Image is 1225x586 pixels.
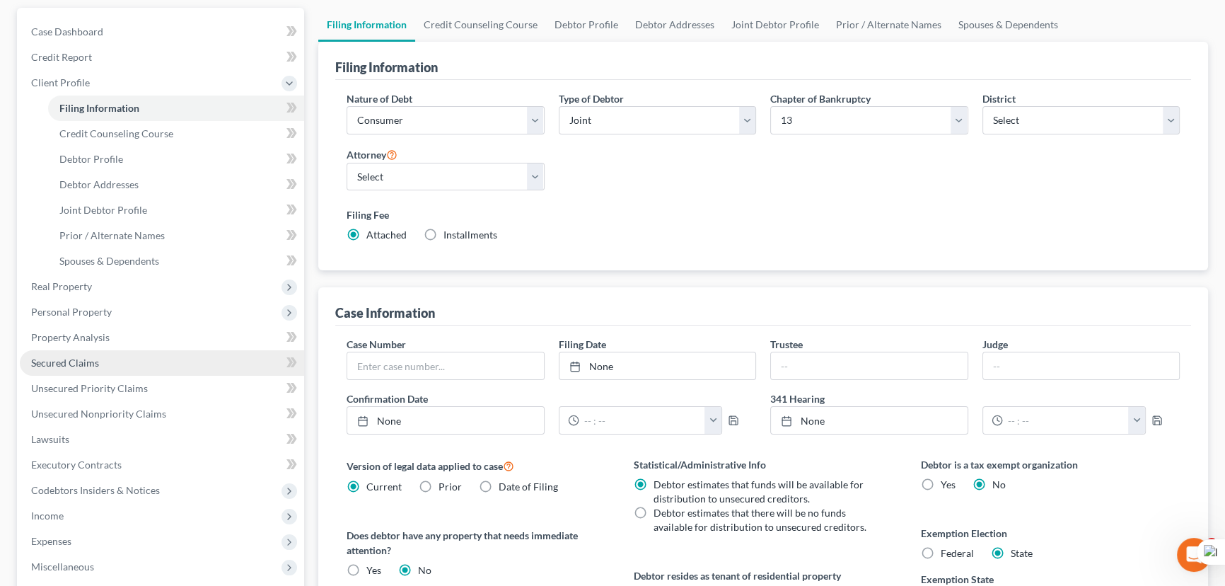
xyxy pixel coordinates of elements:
[31,280,92,292] span: Real Property
[634,568,893,583] label: Debtor resides as tenant of residential property
[31,51,92,63] span: Credit Report
[771,352,968,379] input: --
[982,337,1008,352] label: Judge
[335,59,438,76] div: Filing Information
[770,91,871,106] label: Chapter of Bankruptcy
[59,204,147,216] span: Joint Debtor Profile
[48,146,304,172] a: Debtor Profile
[59,153,123,165] span: Debtor Profile
[950,8,1067,42] a: Spouses & Dependents
[499,481,558,493] span: Date of Filing
[983,352,1180,379] input: --
[31,306,112,318] span: Personal Property
[763,391,1187,406] label: 341 Hearing
[347,457,605,474] label: Version of legal data applied to case
[31,561,94,573] span: Miscellaneous
[771,407,968,434] a: None
[1177,538,1211,572] iframe: Intercom live chat
[347,352,544,379] input: Enter case number...
[48,96,304,121] a: Filing Information
[31,357,99,369] span: Secured Claims
[31,459,122,471] span: Executory Contracts
[31,331,110,343] span: Property Analysis
[828,8,950,42] a: Prior / Alternate Names
[579,407,706,434] input: -- : --
[559,352,756,379] a: None
[559,337,606,352] label: Filing Date
[48,248,304,274] a: Spouses & Dependents
[59,255,159,267] span: Spouses & Dependents
[20,45,304,70] a: Credit Report
[443,229,497,241] span: Installments
[20,452,304,478] a: Executory Contracts
[48,197,304,223] a: Joint Debtor Profile
[31,408,166,420] span: Unsecured Nonpriority Claims
[347,207,1180,222] label: Filing Fee
[418,564,431,576] span: No
[723,8,828,42] a: Joint Debtor Profile
[20,350,304,376] a: Secured Claims
[982,91,1016,106] label: District
[347,528,605,558] label: Does debtor have any property that needs immediate attention?
[770,337,803,352] label: Trustee
[654,507,866,533] span: Debtor estimates that there will be no funds available for distribution to unsecured creditors.
[48,121,304,146] a: Credit Counseling Course
[31,433,69,445] span: Lawsuits
[347,407,544,434] a: None
[20,325,304,350] a: Property Analysis
[439,481,462,493] span: Prior
[31,25,103,38] span: Case Dashboard
[941,547,974,559] span: Federal
[339,391,763,406] label: Confirmation Date
[48,223,304,248] a: Prior / Alternate Names
[59,127,173,139] span: Credit Counseling Course
[31,484,160,496] span: Codebtors Insiders & Notices
[546,8,627,42] a: Debtor Profile
[318,8,415,42] a: Filing Information
[20,427,304,452] a: Lawsuits
[654,478,864,505] span: Debtor estimates that funds will be available for distribution to unsecured creditors.
[31,535,71,547] span: Expenses
[48,172,304,197] a: Debtor Addresses
[1011,547,1033,559] span: State
[20,401,304,427] a: Unsecured Nonpriority Claims
[347,91,412,106] label: Nature of Debt
[366,564,381,576] span: Yes
[366,229,407,241] span: Attached
[59,178,139,190] span: Debtor Addresses
[921,457,1180,472] label: Debtor is a tax exempt organization
[31,510,64,522] span: Income
[992,478,1006,490] span: No
[347,337,406,352] label: Case Number
[627,8,723,42] a: Debtor Addresses
[1003,407,1130,434] input: -- : --
[335,304,435,321] div: Case Information
[366,481,402,493] span: Current
[59,102,139,114] span: Filing Information
[347,146,397,163] label: Attorney
[1206,538,1217,549] span: 4
[31,382,148,394] span: Unsecured Priority Claims
[941,478,956,490] span: Yes
[20,376,304,401] a: Unsecured Priority Claims
[921,526,1180,541] label: Exemption Election
[559,91,624,106] label: Type of Debtor
[59,229,165,241] span: Prior / Alternate Names
[634,457,893,472] label: Statistical/Administrative Info
[31,76,90,88] span: Client Profile
[20,19,304,45] a: Case Dashboard
[415,8,546,42] a: Credit Counseling Course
